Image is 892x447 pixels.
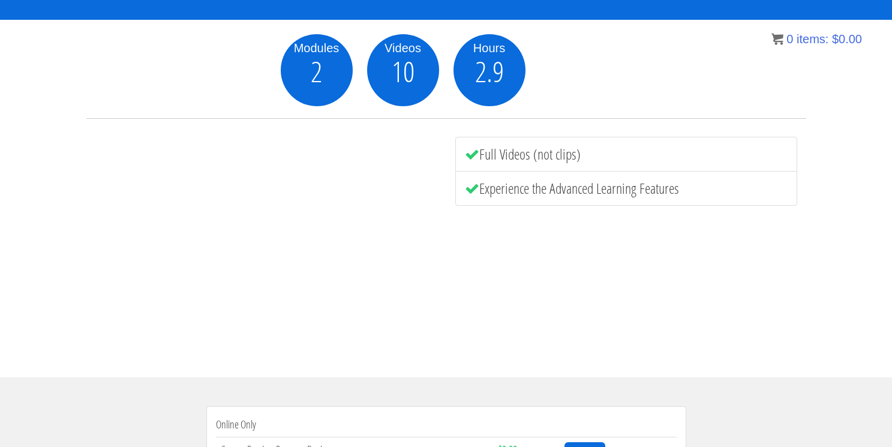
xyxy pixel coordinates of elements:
[455,171,797,206] li: Experience the Advanced Learning Features
[216,419,677,431] h4: Online Only
[786,32,793,46] span: 0
[455,137,797,172] li: Full Videos (not clips)
[832,32,862,46] bdi: 0.00
[311,57,322,86] span: 2
[475,57,504,86] span: 2.9
[392,57,415,86] span: 10
[367,39,439,57] div: Videos
[771,33,783,45] img: icon11.png
[453,39,525,57] div: Hours
[771,32,862,46] a: 0 items: $0.00
[832,32,839,46] span: $
[281,39,353,57] div: Modules
[797,32,828,46] span: items:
